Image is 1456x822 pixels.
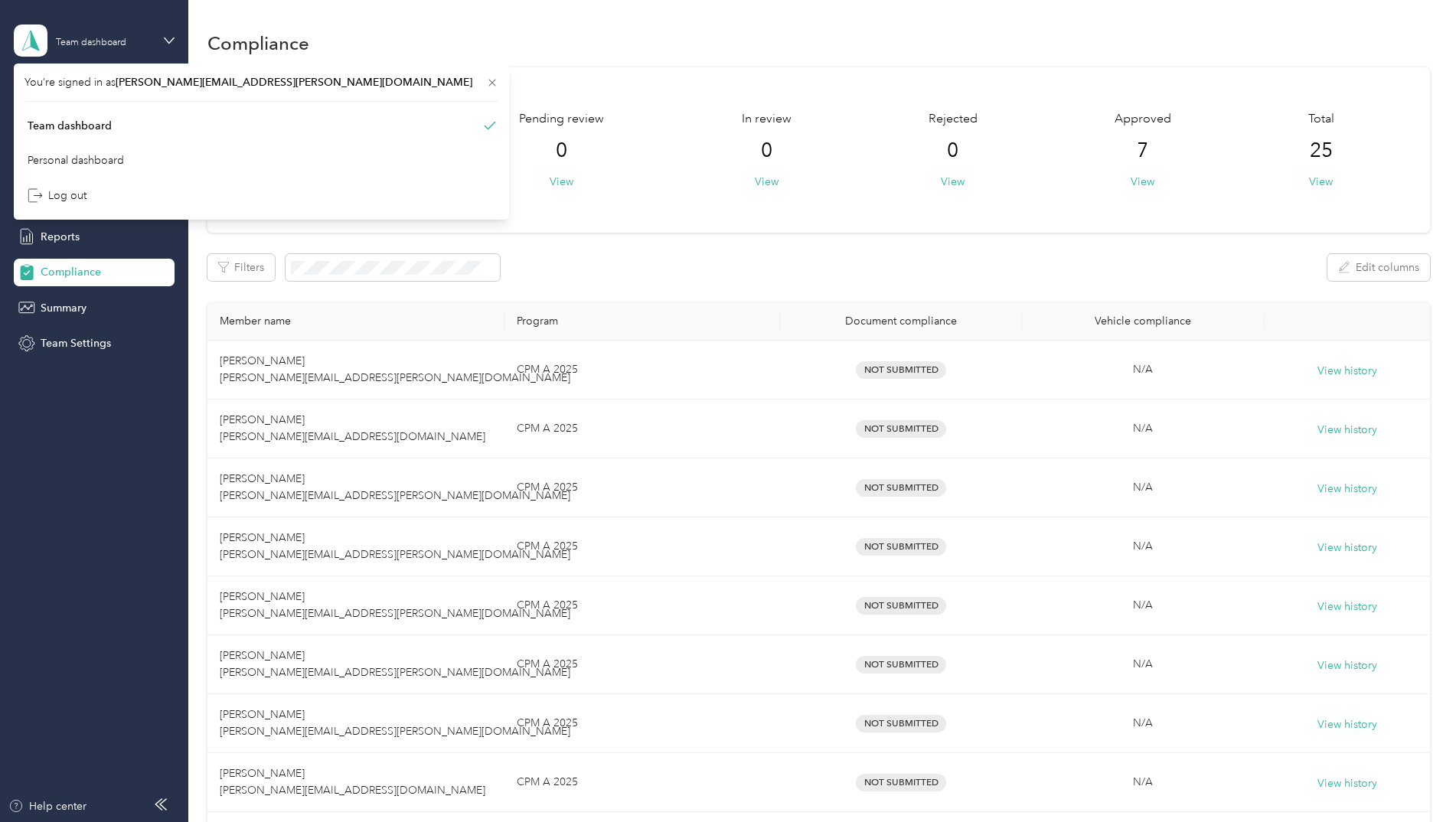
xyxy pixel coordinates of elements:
[41,229,80,245] span: Reports
[24,74,498,90] span: You’re signed in as
[504,302,780,341] th: Program
[220,590,570,620] span: [PERSON_NAME] [PERSON_NAME][EMAIL_ADDRESS][PERSON_NAME][DOMAIN_NAME]
[856,538,946,556] span: Not Submitted
[1034,315,1252,328] div: Vehicle compliance
[1317,775,1377,792] button: View history
[1317,422,1377,439] button: View history
[755,174,779,190] button: View
[1115,110,1171,129] span: Approved
[504,753,780,812] td: CPM A 2025
[28,152,124,168] div: Personal dashboard
[220,531,570,561] span: [PERSON_NAME] [PERSON_NAME][EMAIL_ADDRESS][PERSON_NAME][DOMAIN_NAME]
[856,479,946,497] span: Not Submitted
[207,35,309,51] h1: Compliance
[742,110,792,129] span: In review
[41,300,87,316] span: Summary
[1133,422,1153,435] span: N/A
[1370,736,1456,822] iframe: Everlance-gr Chat Button Frame
[1308,110,1334,129] span: Total
[519,110,604,129] span: Pending review
[220,649,570,679] span: [PERSON_NAME] [PERSON_NAME][EMAIL_ADDRESS][PERSON_NAME][DOMAIN_NAME]
[856,597,946,615] span: Not Submitted
[856,420,946,438] span: Not Submitted
[504,635,780,694] td: CPM A 2025
[1317,481,1377,497] button: View history
[941,174,965,190] button: View
[1133,363,1153,376] span: N/A
[28,188,87,204] div: Log out
[207,254,275,281] button: Filters
[1317,657,1377,674] button: View history
[947,139,958,163] span: 0
[550,174,573,190] button: View
[1137,139,1148,163] span: 7
[929,110,978,129] span: Rejected
[28,118,112,134] div: Team dashboard
[504,576,780,635] td: CPM A 2025
[220,413,485,443] span: [PERSON_NAME] [PERSON_NAME][EMAIL_ADDRESS][DOMAIN_NAME]
[1327,254,1430,281] button: Edit columns
[1133,716,1153,729] span: N/A
[207,302,504,341] th: Member name
[41,264,101,280] span: Compliance
[1133,599,1153,612] span: N/A
[504,517,780,576] td: CPM A 2025
[8,798,87,814] button: Help center
[1310,139,1333,163] span: 25
[1131,174,1154,190] button: View
[1317,363,1377,380] button: View history
[220,767,485,797] span: [PERSON_NAME] [PERSON_NAME][EMAIL_ADDRESS][DOMAIN_NAME]
[504,400,780,458] td: CPM A 2025
[504,694,780,753] td: CPM A 2025
[556,139,567,163] span: 0
[1133,540,1153,553] span: N/A
[1317,540,1377,556] button: View history
[1317,599,1377,615] button: View history
[1133,481,1153,494] span: N/A
[1133,657,1153,670] span: N/A
[504,341,780,400] td: CPM A 2025
[856,774,946,791] span: Not Submitted
[116,76,472,89] span: [PERSON_NAME][EMAIL_ADDRESS][PERSON_NAME][DOMAIN_NAME]
[41,335,111,351] span: Team Settings
[504,458,780,517] td: CPM A 2025
[1317,716,1377,733] button: View history
[220,708,570,738] span: [PERSON_NAME] [PERSON_NAME][EMAIL_ADDRESS][PERSON_NAME][DOMAIN_NAME]
[761,139,772,163] span: 0
[792,315,1010,328] div: Document compliance
[56,38,126,47] div: Team dashboard
[220,354,570,384] span: [PERSON_NAME] [PERSON_NAME][EMAIL_ADDRESS][PERSON_NAME][DOMAIN_NAME]
[856,656,946,674] span: Not Submitted
[856,715,946,732] span: Not Submitted
[1133,775,1153,788] span: N/A
[220,472,570,502] span: [PERSON_NAME] [PERSON_NAME][EMAIL_ADDRESS][PERSON_NAME][DOMAIN_NAME]
[1309,174,1333,190] button: View
[856,361,946,379] span: Not Submitted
